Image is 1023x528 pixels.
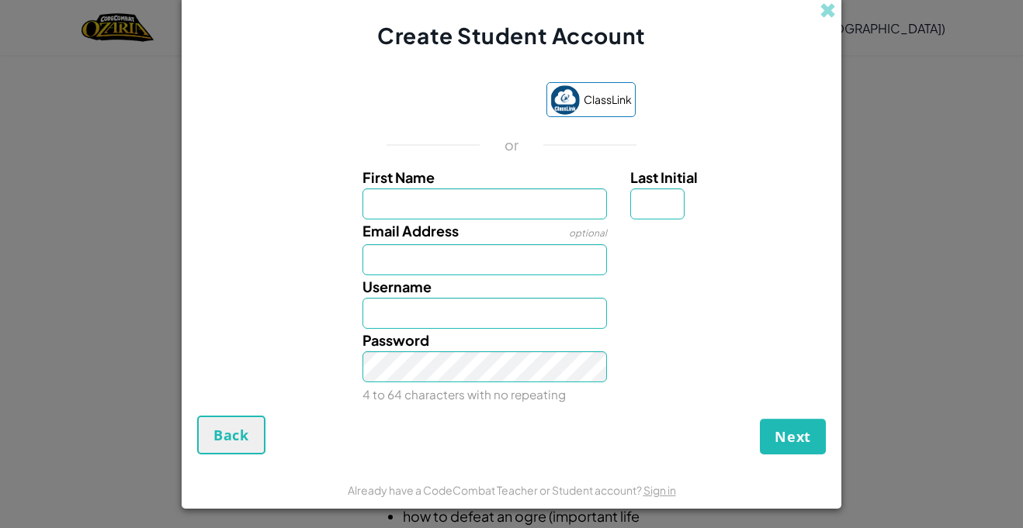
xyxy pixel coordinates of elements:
[362,331,429,349] span: Password
[197,416,265,454] button: Back
[348,483,643,497] span: Already have a CodeCombat Teacher or Student account?
[362,278,432,295] span: Username
[380,85,539,119] iframe: Sign in with Google Button
[643,483,676,497] a: Sign in
[505,136,519,154] p: or
[362,222,459,240] span: Email Address
[213,426,249,444] span: Back
[377,22,645,49] span: Create Student Account
[569,227,607,239] span: optional
[760,419,826,454] button: Next
[584,88,632,111] span: ClassLink
[775,427,811,446] span: Next
[550,85,580,115] img: classlink-logo-small.png
[362,387,566,402] small: 4 to 64 characters with no repeating
[362,168,435,186] span: First Name
[630,168,698,186] span: Last Initial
